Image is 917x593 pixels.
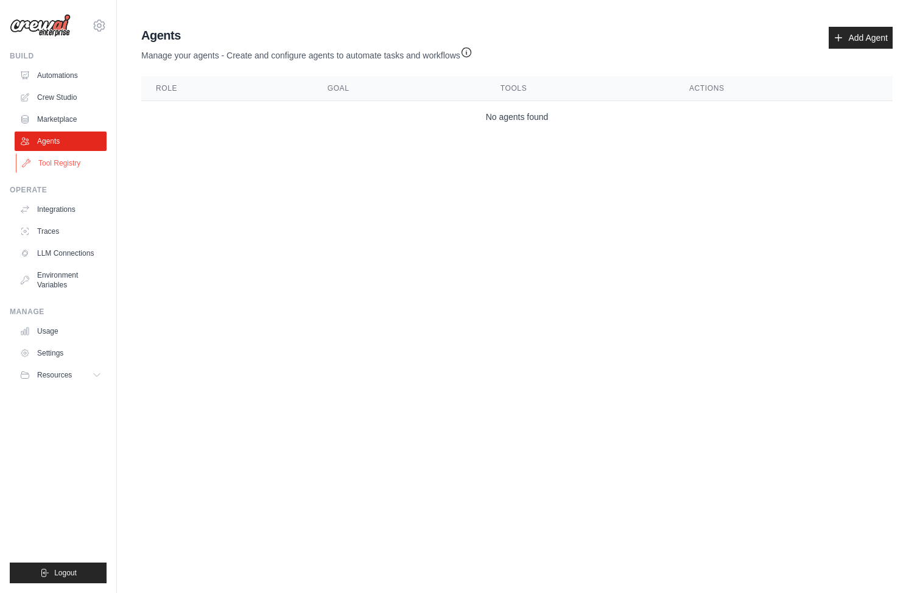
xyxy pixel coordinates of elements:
[10,185,107,195] div: Operate
[15,110,107,129] a: Marketplace
[16,153,108,173] a: Tool Registry
[141,27,473,44] h2: Agents
[10,563,107,583] button: Logout
[54,568,77,578] span: Logout
[15,88,107,107] a: Crew Studio
[15,265,107,295] a: Environment Variables
[15,200,107,219] a: Integrations
[313,76,486,101] th: Goal
[675,76,893,101] th: Actions
[15,66,107,85] a: Automations
[486,76,675,101] th: Tools
[15,365,107,385] button: Resources
[15,132,107,151] a: Agents
[10,307,107,317] div: Manage
[10,14,71,37] img: Logo
[141,44,473,61] p: Manage your agents - Create and configure agents to automate tasks and workflows
[15,244,107,263] a: LLM Connections
[141,76,313,101] th: Role
[10,51,107,61] div: Build
[37,370,72,380] span: Resources
[15,222,107,241] a: Traces
[141,101,893,133] td: No agents found
[15,343,107,363] a: Settings
[15,321,107,341] a: Usage
[829,27,893,49] a: Add Agent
